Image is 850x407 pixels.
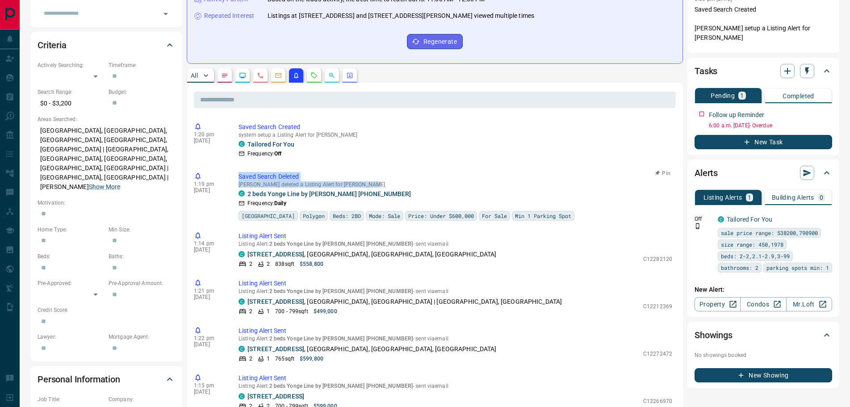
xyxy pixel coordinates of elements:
p: 1 [748,194,751,201]
p: , [GEOGRAPHIC_DATA], [GEOGRAPHIC_DATA], [GEOGRAPHIC_DATA] [247,344,497,354]
p: Listings at [STREET_ADDRESS] and [STREET_ADDRESS][PERSON_NAME] viewed multiple times [268,11,534,21]
svg: Requests [310,72,318,79]
button: Show More [89,182,120,192]
p: 2 [249,355,252,363]
p: Company: [109,395,175,403]
div: condos.ca [239,393,245,399]
p: Frequency: [247,150,281,158]
div: condos.ca [718,216,724,222]
p: 1:22 pm [194,335,225,341]
p: 838 sqft [275,260,294,268]
p: 1 [267,307,270,315]
p: Lawyer: [38,333,104,341]
strong: Daily [274,200,286,206]
span: beds: 2-2,2.1-2.9,3-99 [721,252,790,260]
svg: Lead Browsing Activity [239,72,246,79]
p: 0 [820,194,823,201]
p: 765 sqft [275,355,294,363]
h2: Tasks [695,64,717,78]
p: 1 [267,355,270,363]
p: Saved Search Deleted [239,172,672,181]
span: [GEOGRAPHIC_DATA] [242,211,295,220]
p: 1:20 pm [194,131,225,138]
p: All [191,72,198,79]
a: Property [695,297,741,311]
div: condos.ca [239,141,245,147]
span: Polygon [303,211,325,220]
p: Completed [783,93,814,99]
p: , [GEOGRAPHIC_DATA], [GEOGRAPHIC_DATA] | [GEOGRAPHIC_DATA], [GEOGRAPHIC_DATA] [247,297,562,306]
div: Personal Information [38,369,175,390]
h2: Alerts [695,166,718,180]
p: Follow up Reminder [709,110,764,120]
svg: Opportunities [328,72,335,79]
p: $0 - $3,200 [38,96,104,111]
p: Actively Searching: [38,61,104,69]
a: Condos [740,297,786,311]
p: Listing Alert Sent [239,373,672,383]
p: Listing Alert Sent [239,231,672,241]
p: $599,800 [300,355,323,363]
div: Alerts [695,162,832,184]
span: 2 beds Yonge Line by [PERSON_NAME] [PHONE_NUMBER] [269,241,413,247]
button: Pin [650,169,676,177]
p: [DATE] [194,138,225,144]
a: [STREET_ADDRESS] [247,393,304,400]
p: Areas Searched: [38,115,175,123]
p: Saved Search Created [PERSON_NAME] setup a Listing Alert for [PERSON_NAME] 2 beds Yonge Line by [... [695,5,832,71]
p: [DATE] [194,247,225,253]
p: Listing Alert Sent [239,279,672,288]
p: Building Alerts [772,194,814,201]
p: 1:14 pm [194,240,225,247]
span: Min 1 Parking Spot [515,211,571,220]
button: Open [159,8,172,20]
p: 700 - 799 sqft [275,307,308,315]
strong: Off [274,151,281,157]
p: Credit Score: [38,306,175,314]
p: 6:00 a.m. [DATE] - Overdue [709,122,832,130]
span: size range: 450,1978 [721,240,783,249]
p: Budget: [109,88,175,96]
p: [DATE] [194,341,225,348]
p: Search Range: [38,88,104,96]
p: Beds: [38,252,104,260]
svg: Agent Actions [346,72,353,79]
button: Regenerate [407,34,463,49]
a: Tailored For You [247,141,294,148]
p: No showings booked [695,351,832,359]
p: 2 [249,260,252,268]
h2: Criteria [38,38,67,52]
p: Saved Search Created [239,122,672,132]
p: Listing Alert : - sent via email [239,241,672,247]
p: 1:19 pm [194,181,225,187]
p: New Alert: [695,285,832,294]
a: Mr.Loft [786,297,832,311]
p: Off [695,215,712,223]
span: For Sale [482,211,507,220]
p: Motivation: [38,199,175,207]
p: Min Size: [109,226,175,234]
a: [STREET_ADDRESS] [247,298,304,305]
p: Mortgage Agent: [109,333,175,341]
p: 2 [249,307,252,315]
div: Showings [695,324,832,346]
p: Listing Alerts [703,194,742,201]
p: 1:15 pm [194,382,225,389]
p: Home Type: [38,226,104,234]
p: [GEOGRAPHIC_DATA], [GEOGRAPHIC_DATA], [GEOGRAPHIC_DATA], [GEOGRAPHIC_DATA], [GEOGRAPHIC_DATA] | [... [38,123,175,194]
p: [DATE] [194,294,225,300]
div: condos.ca [239,298,245,305]
span: Beds: 2BD [333,211,361,220]
p: Job Title: [38,395,104,403]
a: [STREET_ADDRESS] [247,345,304,352]
p: Frequency: [247,199,286,207]
div: Criteria [38,34,175,56]
p: Timeframe: [109,61,175,69]
span: 2 beds Yonge Line by [PERSON_NAME] [PHONE_NUMBER] [269,288,413,294]
span: Mode: Sale [369,211,400,220]
p: C12282120 [643,255,672,263]
span: bathrooms: 2 [721,263,758,272]
svg: Notes [221,72,228,79]
a: Tailored For You [727,216,772,223]
p: [DATE] [194,187,225,193]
